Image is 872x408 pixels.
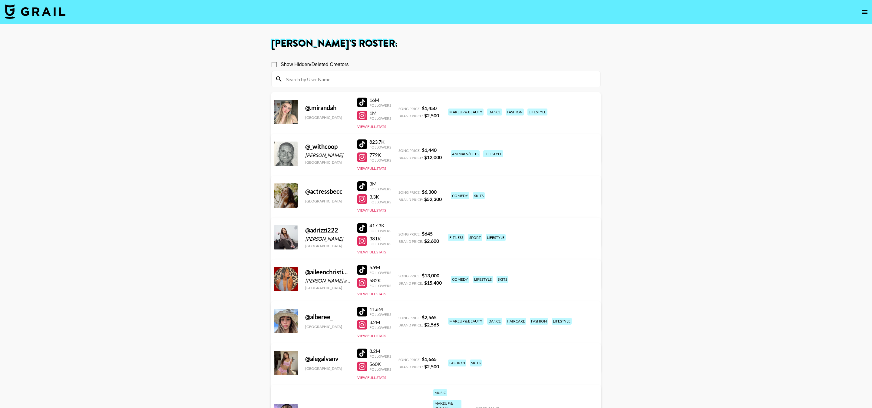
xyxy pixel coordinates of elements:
div: fashion [530,318,548,325]
div: skits [473,192,485,199]
div: lifestyle [486,234,506,241]
div: [GEOGRAPHIC_DATA] [305,199,350,203]
span: Song Price: [398,190,421,195]
div: [GEOGRAPHIC_DATA] [305,115,350,120]
div: @ alegalvanv [305,355,350,363]
div: Followers [369,270,391,275]
div: Followers [369,145,391,149]
div: Followers [369,116,391,121]
div: comedy [451,276,469,283]
strong: $ 2,565 [422,314,437,320]
div: [GEOGRAPHIC_DATA] [305,244,350,248]
h1: [PERSON_NAME] 's Roster: [271,39,601,48]
strong: $ 1,440 [422,147,437,153]
div: lifestyle [527,109,547,115]
div: sport [468,234,482,241]
div: 3.2M [369,319,391,325]
div: Followers [369,158,391,162]
div: 16M [369,97,391,103]
div: 8.2M [369,348,391,354]
strong: $ 1,450 [422,105,437,111]
div: dance [487,318,502,325]
span: Brand Price: [398,239,423,244]
div: Followers [369,367,391,372]
div: @ aileenchristineee [305,268,350,276]
div: animals / pets [451,150,480,157]
span: Brand Price: [398,156,423,160]
div: 3M [369,181,391,187]
strong: $ 645 [422,231,433,236]
div: comedy [451,192,469,199]
div: [GEOGRAPHIC_DATA] [305,286,350,290]
span: Song Price: [398,106,421,111]
strong: $ 52,300 [424,196,442,202]
div: [PERSON_NAME] [305,236,350,242]
button: View Full Stats [357,292,386,296]
button: View Full Stats [357,208,386,212]
strong: $ 2,500 [424,112,439,118]
div: lifestyle [483,150,503,157]
span: Song Price: [398,148,421,153]
button: View Full Stats [357,124,386,129]
div: Followers [369,283,391,288]
div: 11.6M [369,306,391,312]
strong: $ 2,500 [424,363,439,369]
div: makeup & beauty [448,318,484,325]
span: Brand Price: [398,323,423,327]
div: skits [470,360,482,366]
div: 823.7K [369,139,391,145]
span: Brand Price: [398,197,423,202]
div: Followers [369,187,391,191]
div: Followers [369,200,391,204]
div: Followers [369,354,391,359]
div: 3.3K [369,194,391,200]
div: 560K [369,361,391,367]
button: View Full Stats [357,250,386,254]
div: lifestyle [473,276,493,283]
div: dance [487,109,502,115]
span: Song Price: [398,232,421,236]
div: Followers [369,325,391,330]
button: View Full Stats [357,375,386,380]
div: fitness [448,234,464,241]
div: skits [497,276,508,283]
div: music [433,389,447,396]
div: [PERSON_NAME] [305,152,350,158]
strong: $ 2,600 [424,238,439,244]
div: 779K [369,152,391,158]
button: View Full Stats [357,333,386,338]
div: @ actressbecc [305,188,350,195]
div: lifestyle [552,318,572,325]
span: Brand Price: [398,365,423,369]
div: @ alberee_ [305,313,350,321]
strong: $ 15,400 [424,280,442,286]
div: @ adrizzi222 [305,226,350,234]
strong: $ 12,000 [424,154,442,160]
div: 582K [369,277,391,283]
button: open drawer [859,6,871,18]
div: 5.9M [369,264,391,270]
strong: $ 1,665 [422,356,437,362]
strong: $ 13,000 [422,273,439,278]
div: Followers [369,229,391,233]
div: @ .mirandah [305,104,350,112]
span: Show Hidden/Deleted Creators [281,61,349,68]
img: Grail Talent [5,4,65,19]
div: [GEOGRAPHIC_DATA] [305,160,350,165]
span: Brand Price: [398,281,423,286]
div: [GEOGRAPHIC_DATA] [305,366,350,371]
div: 381K [369,236,391,242]
div: makeup & beauty [448,109,484,115]
span: Song Price: [398,357,421,362]
div: 1M [369,110,391,116]
div: fashion [448,360,466,366]
div: Followers [369,103,391,108]
div: Followers [369,242,391,246]
button: View Full Stats [357,166,386,171]
div: haircare [506,318,526,325]
div: [GEOGRAPHIC_DATA] [305,324,350,329]
strong: $ 2,565 [424,322,439,327]
div: Followers [369,312,391,317]
span: Brand Price: [398,114,423,118]
input: Search by User Name [282,74,597,84]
